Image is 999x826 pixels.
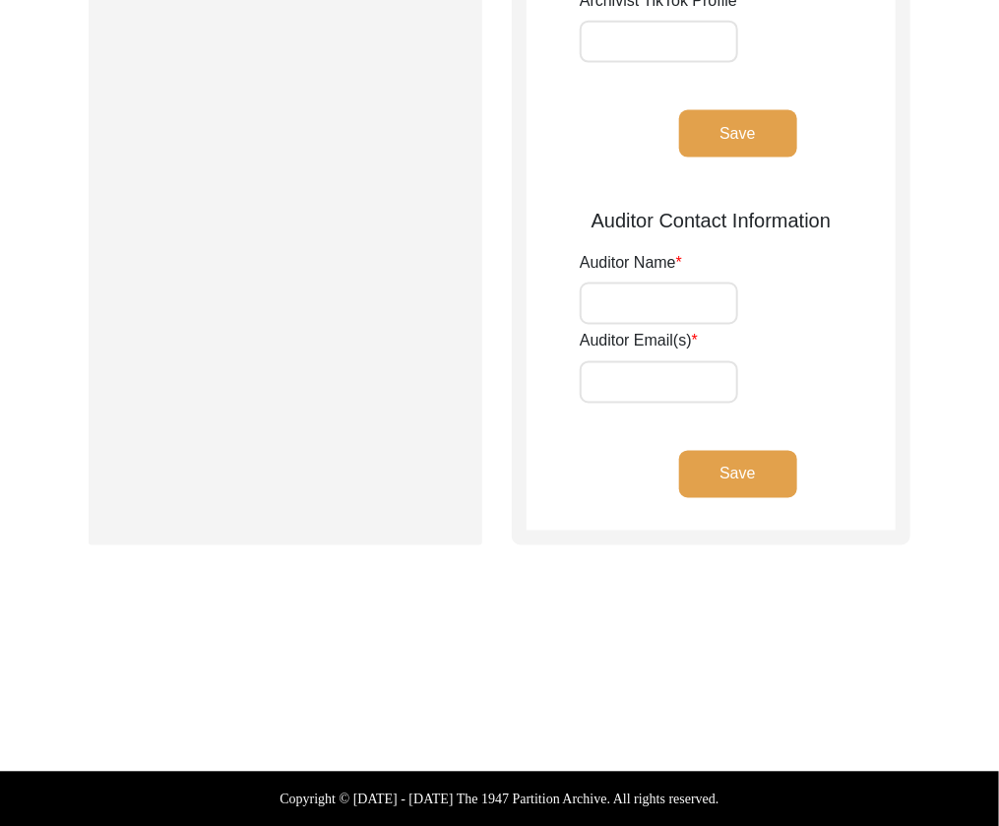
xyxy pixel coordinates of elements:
[679,451,797,498] button: Save
[679,110,797,158] button: Save
[280,790,718,810] label: Copyright © [DATE] - [DATE] The 1947 Partition Archive. All rights reserved.
[580,251,682,275] label: Auditor Name
[580,330,698,353] label: Auditor Email(s)
[527,206,896,235] div: Auditor Contact Information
